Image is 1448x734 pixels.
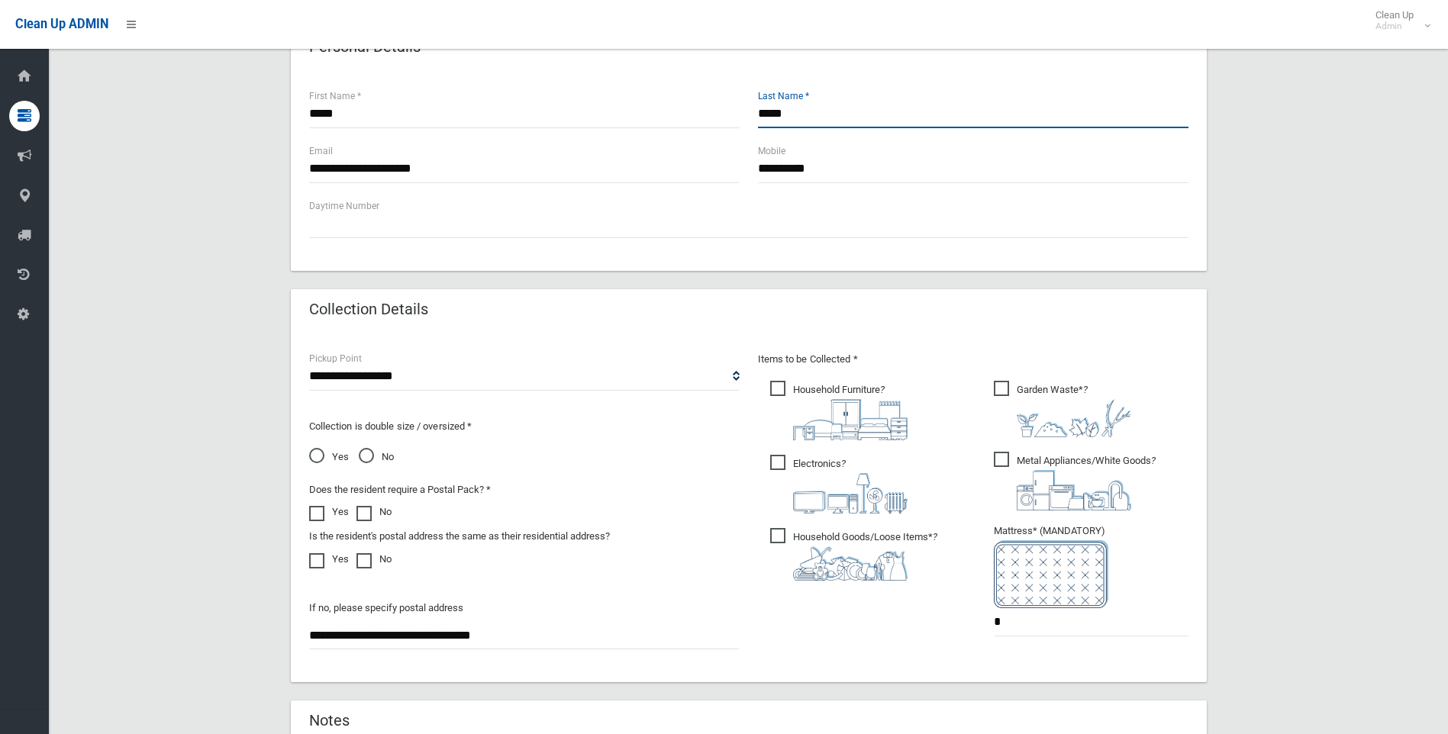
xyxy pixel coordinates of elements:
[1017,384,1131,437] i: ?
[793,458,908,513] i: ?
[1017,399,1131,437] img: 4fd8a5c772b2c999c83690221e5242e0.png
[793,531,937,581] i: ?
[309,527,610,546] label: Is the resident's postal address the same as their residential address?
[15,17,108,31] span: Clean Up ADMIN
[309,481,491,499] label: Does the resident require a Postal Pack? *
[793,546,908,581] img: b13cc3517677393f34c0a387616ef184.png
[1017,470,1131,510] img: 36c1b0289cb1767239cdd3de9e694f19.png
[770,528,937,581] span: Household Goods/Loose Items*
[1368,9,1429,32] span: Clean Up
[309,599,463,617] label: If no, please specify postal address
[994,525,1188,608] span: Mattress* (MANDATORY)
[309,417,740,436] p: Collection is double size / oversized *
[994,452,1156,510] span: Metal Appliances/White Goods
[770,381,908,440] span: Household Furniture
[770,455,908,513] span: Electronics
[1017,455,1156,510] i: ?
[309,550,349,568] label: Yes
[356,550,392,568] label: No
[359,448,394,466] span: No
[793,399,908,440] img: aa9efdbe659d29b613fca23ba79d85cb.png
[309,448,349,466] span: Yes
[309,503,349,521] label: Yes
[758,350,1188,369] p: Items to be Collected *
[1375,21,1414,32] small: Admin
[793,473,908,513] img: 394712a680b73dbc3d2a6a3a7ffe5a07.png
[291,295,447,324] header: Collection Details
[994,381,1131,437] span: Garden Waste*
[356,503,392,521] label: No
[793,384,908,440] i: ?
[994,540,1108,608] img: e7408bece873d2c1783593a074e5cb2f.png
